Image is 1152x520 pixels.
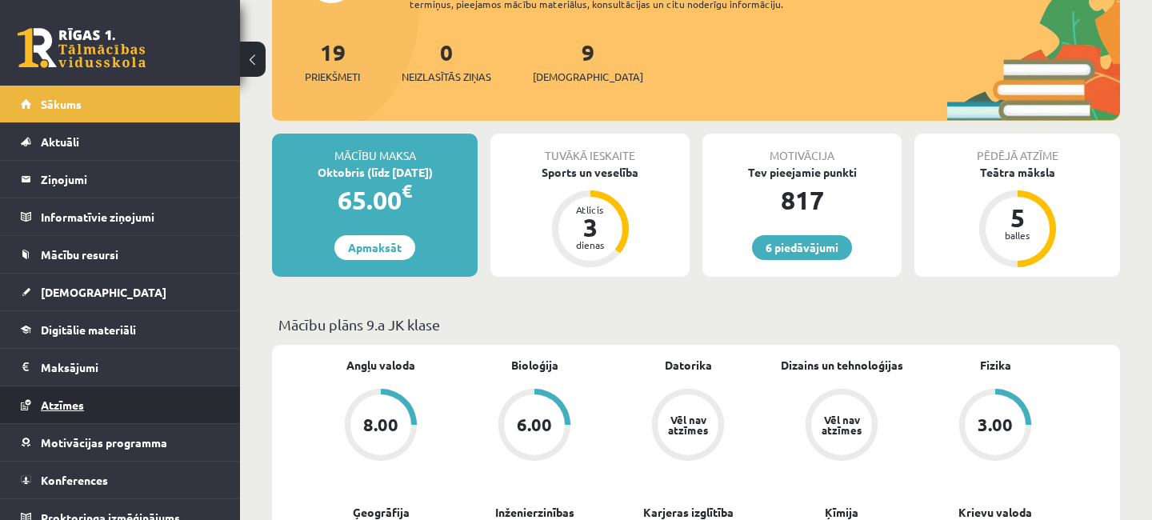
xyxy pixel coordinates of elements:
div: Oktobris (līdz [DATE]) [272,164,478,181]
span: Motivācijas programma [41,435,167,450]
a: Informatīvie ziņojumi [21,198,220,235]
a: 19Priekšmeti [305,38,360,85]
a: Vēl nav atzīmes [611,389,765,464]
span: Neizlasītās ziņas [402,69,491,85]
a: Datorika [665,357,712,374]
a: Dizains un tehnoloģijas [781,357,903,374]
div: Mācību maksa [272,134,478,164]
span: Priekšmeti [305,69,360,85]
div: 3 [566,214,614,240]
a: Angļu valoda [346,357,415,374]
a: Ziņojumi [21,161,220,198]
span: Konferences [41,473,108,487]
span: € [402,179,412,202]
div: Sports un veselība [490,164,690,181]
span: Atzīmes [41,398,84,412]
div: 3.00 [978,416,1013,434]
legend: Informatīvie ziņojumi [41,198,220,235]
span: [DEMOGRAPHIC_DATA] [41,285,166,299]
div: Vēl nav atzīmes [666,414,710,435]
div: 817 [702,181,902,219]
a: Atzīmes [21,386,220,423]
div: Tev pieejamie punkti [702,164,902,181]
a: 3.00 [918,389,1072,464]
div: dienas [566,240,614,250]
span: [DEMOGRAPHIC_DATA] [533,69,643,85]
span: Aktuāli [41,134,79,149]
div: Atlicis [566,205,614,214]
a: 6 piedāvājumi [752,235,852,260]
div: 8.00 [363,416,398,434]
span: Digitālie materiāli [41,322,136,337]
div: Vēl nav atzīmes [819,414,864,435]
legend: Maksājumi [41,349,220,386]
a: Rīgas 1. Tālmācības vidusskola [18,28,146,68]
a: Digitālie materiāli [21,311,220,348]
a: Sākums [21,86,220,122]
div: Tuvākā ieskaite [490,134,690,164]
a: Maksājumi [21,349,220,386]
a: [DEMOGRAPHIC_DATA] [21,274,220,310]
p: Mācību plāns 9.a JK klase [278,314,1114,335]
a: Teātra māksla 5 balles [914,164,1120,270]
div: Pēdējā atzīme [914,134,1120,164]
div: 65.00 [272,181,478,219]
a: 6.00 [458,389,611,464]
a: Mācību resursi [21,236,220,273]
span: Sākums [41,97,82,111]
a: Apmaksāt [334,235,415,260]
a: Fizika [980,357,1011,374]
div: balles [994,230,1042,240]
div: 6.00 [517,416,552,434]
a: Sports un veselība Atlicis 3 dienas [490,164,690,270]
div: 5 [994,205,1042,230]
a: Vēl nav atzīmes [765,389,918,464]
span: Mācību resursi [41,247,118,262]
a: 0Neizlasītās ziņas [402,38,491,85]
div: Motivācija [702,134,902,164]
legend: Ziņojumi [41,161,220,198]
a: Motivācijas programma [21,424,220,461]
a: Aktuāli [21,123,220,160]
div: Teātra māksla [914,164,1120,181]
a: 9[DEMOGRAPHIC_DATA] [533,38,643,85]
a: Konferences [21,462,220,498]
a: Bioloģija [511,357,558,374]
a: 8.00 [304,389,458,464]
